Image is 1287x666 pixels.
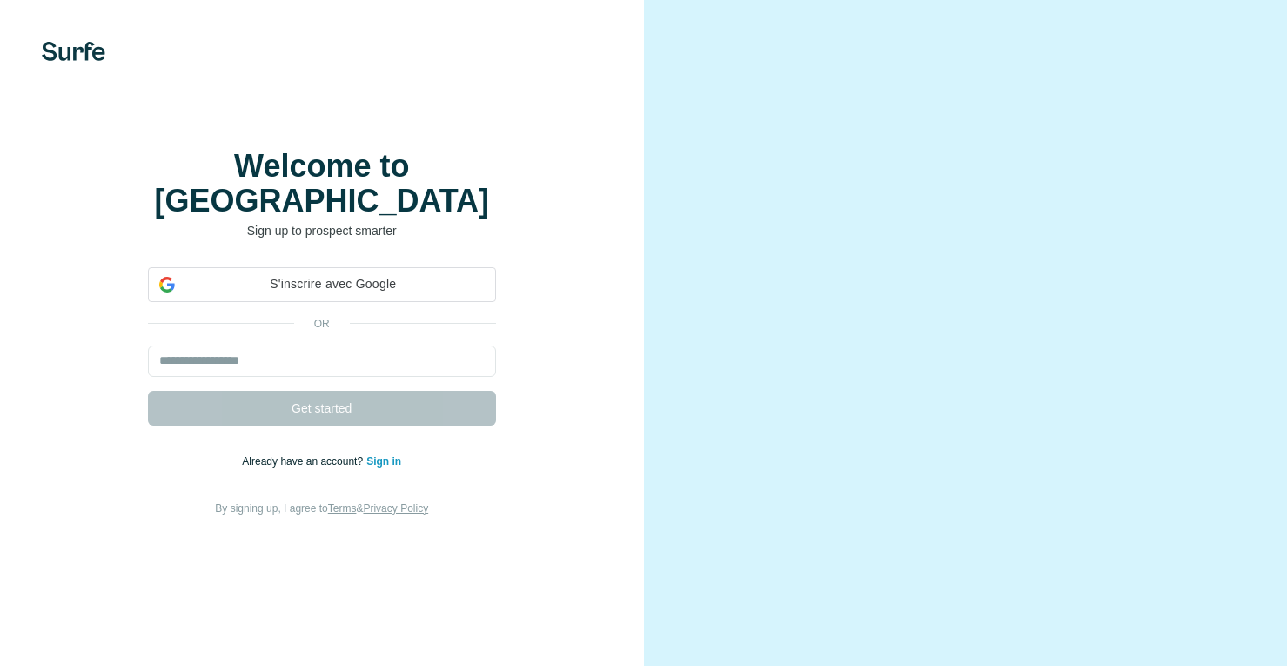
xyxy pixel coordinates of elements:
a: Sign in [366,455,401,468]
a: Terms [328,502,357,515]
span: By signing up, I agree to & [215,502,428,515]
img: Surfe's logo [42,42,105,61]
span: Already have an account? [242,455,366,468]
div: S'inscrire avec Google [148,267,496,302]
span: S'inscrire avec Google [182,275,485,293]
a: Privacy Policy [363,502,428,515]
p: or [294,316,350,332]
p: Sign up to prospect smarter [148,222,496,239]
h1: Welcome to [GEOGRAPHIC_DATA] [148,149,496,219]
